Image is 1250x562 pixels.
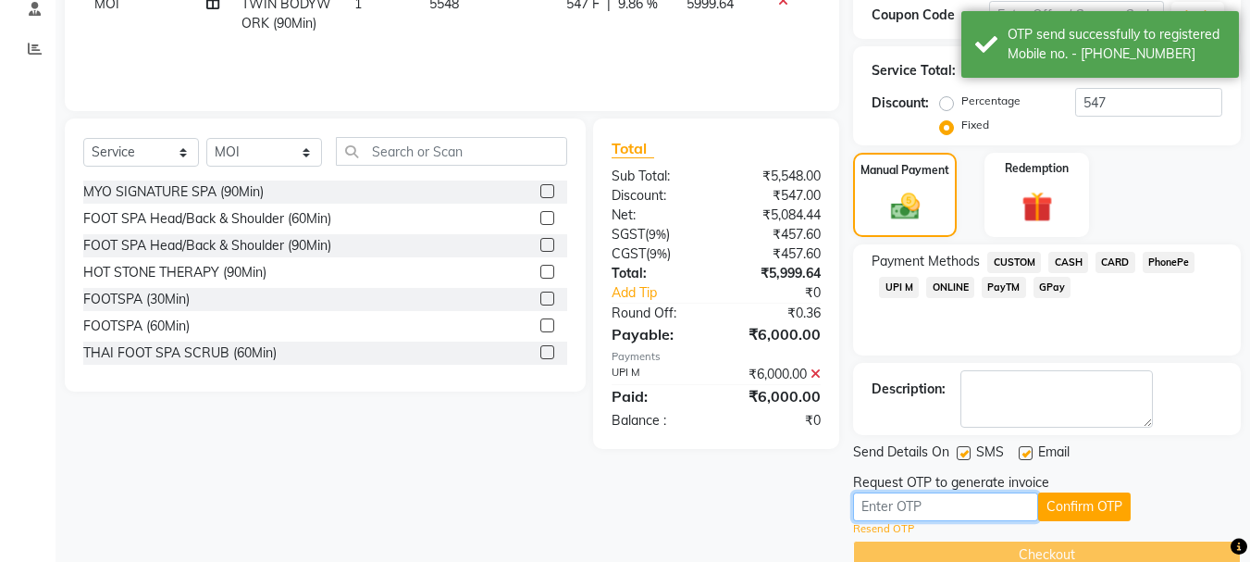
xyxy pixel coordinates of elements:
span: CARD [1095,252,1135,273]
div: ₹5,548.00 [716,167,835,186]
span: PhonePe [1143,252,1195,273]
div: ₹547.00 [716,186,835,206]
div: Paid: [598,385,716,407]
span: PayTM [982,277,1026,298]
div: ₹457.60 [716,225,835,244]
button: Confirm OTP [1038,493,1131,521]
label: Redemption [1005,160,1069,177]
div: FOOT SPA Head/Back & Shoulder (90Min) [83,236,331,256]
div: Payable: [598,323,716,345]
div: UPI M [598,365,716,384]
label: Manual Payment [860,162,949,179]
span: SMS [976,443,1004,466]
div: FOOTSPA (60Min) [83,317,190,336]
div: ( ) [598,225,716,244]
div: ₹457.60 [716,244,835,264]
div: MYO SIGNATURE SPA (90Min) [83,182,264,202]
span: Email [1038,443,1070,466]
span: SGST [612,226,645,243]
div: Discount: [872,94,929,113]
input: Enter OTP [853,493,1038,521]
a: Add Tip [598,283,736,303]
span: CGST [612,245,646,262]
div: Round Off: [598,304,716,323]
span: ONLINE [926,277,974,298]
input: Search or Scan [336,137,567,166]
div: Description: [872,380,946,399]
div: THAI FOOT SPA SCRUB (60Min) [83,343,277,363]
div: Discount: [598,186,716,206]
div: FOOTSPA (30Min) [83,290,190,309]
label: Percentage [961,93,1021,109]
img: _gift.svg [1012,188,1062,226]
span: CASH [1048,252,1088,273]
div: Coupon Code [872,6,988,25]
div: ₹5,999.64 [716,264,835,283]
button: Apply [1171,2,1224,30]
span: GPay [1033,277,1071,298]
span: Total [612,139,654,158]
div: FOOT SPA Head/Back & Shoulder (60Min) [83,209,331,229]
div: ₹0 [736,283,835,303]
span: CUSTOM [987,252,1041,273]
img: _cash.svg [882,190,929,223]
span: 9% [650,246,667,261]
a: Resend OTP [853,521,914,537]
span: UPI M [879,277,919,298]
div: Total: [598,264,716,283]
div: Balance : [598,411,716,431]
div: ₹0 [716,411,835,431]
div: Payments [612,349,821,365]
div: Service Total: [872,61,956,81]
span: Payment Methods [872,252,980,271]
div: ₹6,000.00 [716,323,835,345]
div: Net: [598,206,716,225]
span: 9% [649,227,666,242]
input: Enter Offer / Coupon Code [989,1,1164,30]
div: ₹6,000.00 [716,385,835,407]
div: ₹5,084.44 [716,206,835,225]
div: Sub Total: [598,167,716,186]
span: Send Details On [853,443,949,466]
label: Fixed [961,117,989,133]
div: ₹6,000.00 [716,365,835,384]
div: ( ) [598,244,716,264]
div: OTP send successfully to registered Mobile no. - 919823310360 [1008,25,1225,64]
div: HOT STONE THERAPY (90Min) [83,263,266,282]
div: ₹0.36 [716,304,835,323]
div: Request OTP to generate invoice [853,473,1049,493]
